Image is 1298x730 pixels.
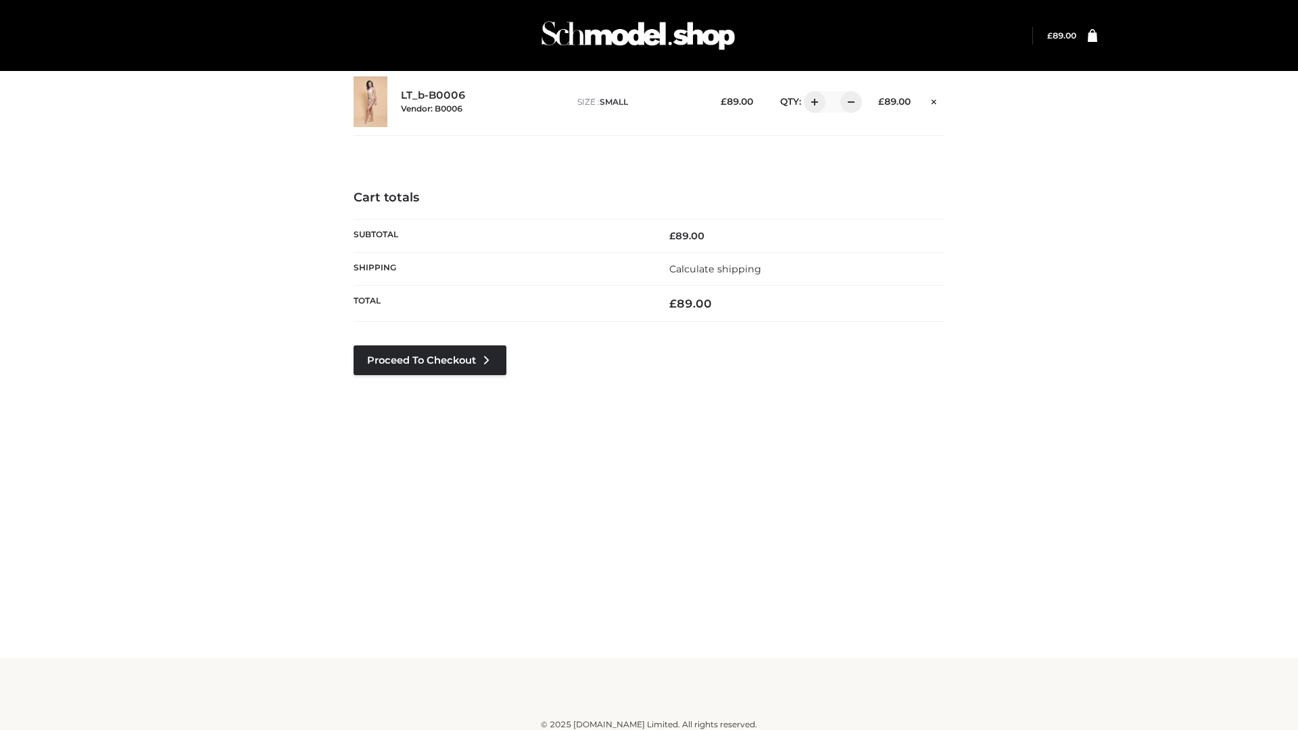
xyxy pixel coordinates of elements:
p: size : [577,96,700,108]
th: Shipping [354,252,649,285]
bdi: 89.00 [669,297,712,310]
span: £ [1047,30,1053,41]
span: £ [669,297,677,310]
bdi: 89.00 [721,96,753,107]
span: £ [721,96,727,107]
h4: Cart totals [354,191,944,205]
span: £ [878,96,884,107]
img: Schmodel Admin 964 [537,9,740,62]
img: LT_b-B0006 - SMALL [354,76,387,127]
bdi: 89.00 [1047,30,1076,41]
th: Subtotal [354,219,649,252]
bdi: 89.00 [878,96,911,107]
span: £ [669,230,675,242]
small: Vendor: B0006 [401,103,462,114]
a: Proceed to Checkout [354,345,506,375]
a: Calculate shipping [669,263,761,275]
span: SMALL [600,97,628,107]
div: QTY: [767,91,857,113]
bdi: 89.00 [669,230,704,242]
th: Total [354,286,649,322]
a: £89.00 [1047,30,1076,41]
a: Remove this item [924,91,944,109]
a: LT_b-B0006 [401,89,466,102]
